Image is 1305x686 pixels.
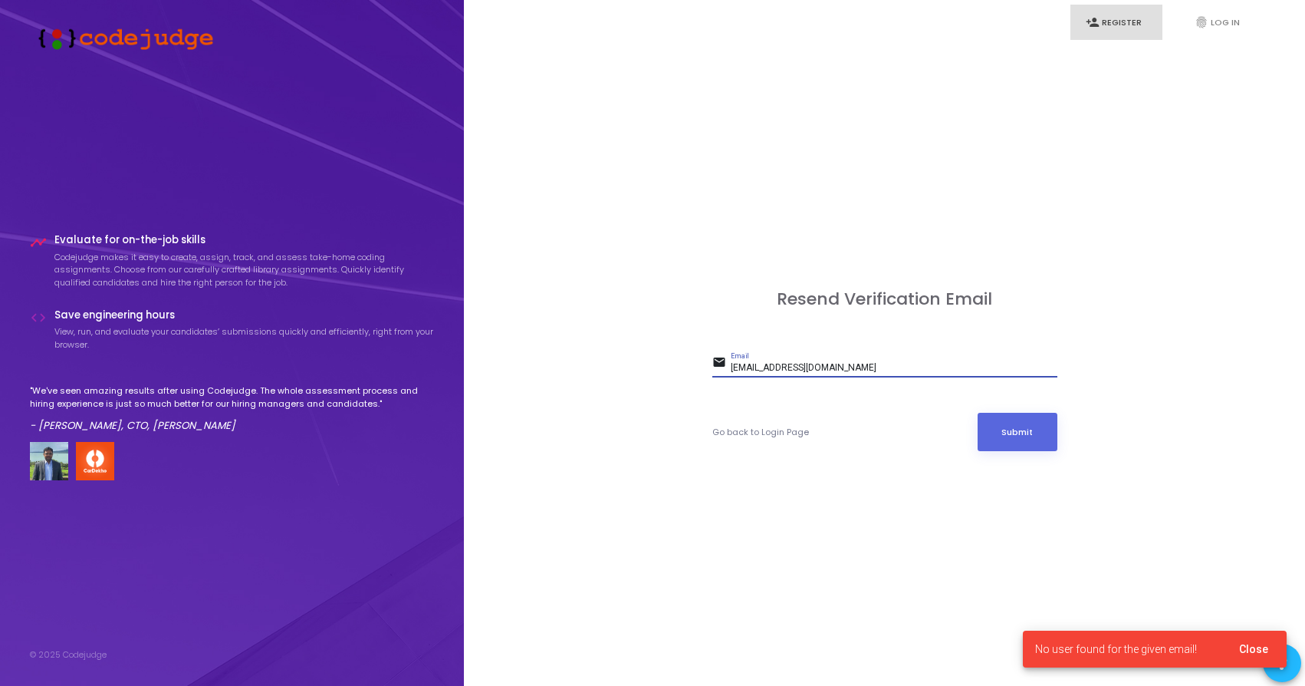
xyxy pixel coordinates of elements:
p: View, run, and evaluate your candidates’ submissions quickly and efficiently, right from your bro... [54,325,435,351]
div: © 2025 Codejudge [30,648,107,661]
i: fingerprint [1195,15,1208,29]
button: Close [1227,635,1280,663]
p: Codejudge makes it easy to create, assign, track, and assess take-home coding assignments. Choose... [54,251,435,289]
button: Submit [978,413,1057,451]
a: Go back to Login Page [712,426,809,439]
p: "We've seen amazing results after using Codejudge. The whole assessment process and hiring experi... [30,384,435,410]
input: Email [731,363,1057,374]
a: person_addRegister [1070,5,1162,41]
h4: Evaluate for on-the-job skills [54,234,435,246]
span: No user found for the given email! [1035,641,1197,657]
mat-icon: email [712,355,731,373]
a: fingerprintLog In [1179,5,1271,41]
img: company-logo [76,442,114,480]
i: code [30,309,47,326]
h4: Save engineering hours [54,309,435,322]
em: - [PERSON_NAME], CTO, [PERSON_NAME] [30,418,235,433]
h3: Resend Verification Email [712,289,1057,309]
i: person_add [1086,15,1100,29]
img: user image [30,442,68,480]
i: timeline [30,234,47,251]
span: Close [1239,643,1268,655]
